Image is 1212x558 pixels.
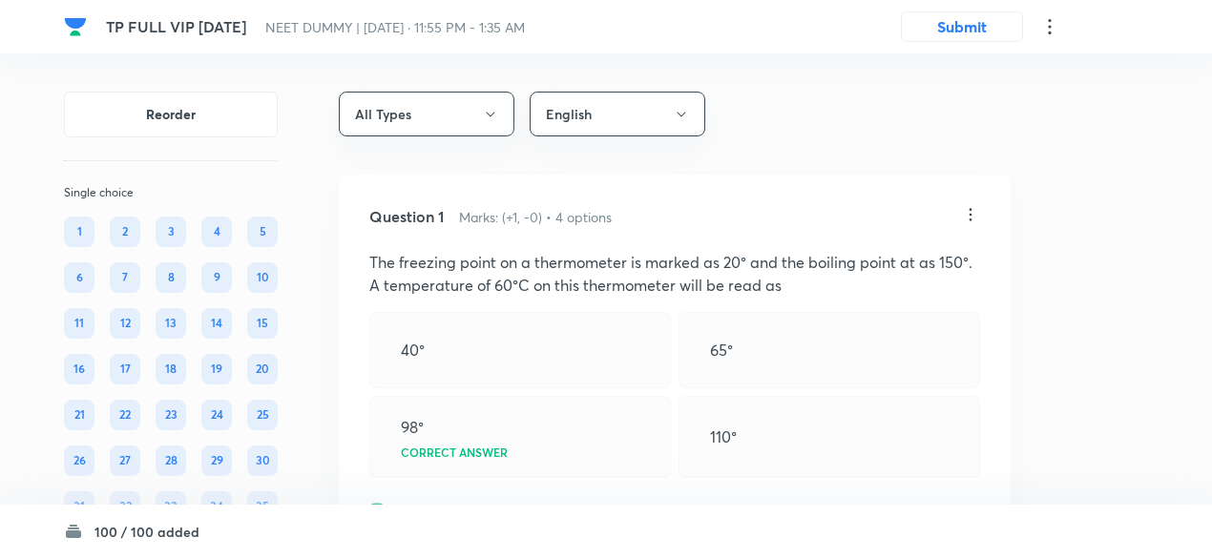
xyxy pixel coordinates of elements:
button: Submit [901,11,1023,42]
div: 13 [156,308,186,339]
h5: Question 1 [369,205,444,228]
div: 30 [247,445,278,476]
div: 12 [110,308,140,339]
div: 9 [201,262,232,293]
span: NEET DUMMY | [DATE] · 11:55 PM - 1:35 AM [265,18,525,36]
div: 7 [110,262,140,293]
p: 98° [401,416,424,439]
div: 18 [156,354,186,384]
div: 22 [110,400,140,430]
p: Correct answer [401,446,508,458]
div: 35 [247,491,278,522]
div: 8 [156,262,186,293]
p: 40° [401,339,425,362]
div: 20 [247,354,278,384]
button: English [530,92,705,136]
div: 25 [247,400,278,430]
div: 26 [64,445,94,476]
div: 10 [247,262,278,293]
p: 65° [710,339,733,362]
h6: 100 / 100 added [94,522,199,542]
div: 19 [201,354,232,384]
div: 34 [201,491,232,522]
div: 15 [247,308,278,339]
h6: Marks: (+1, -0) • 4 options [459,207,612,227]
div: 23 [156,400,186,430]
div: 21 [64,400,94,430]
div: 32 [110,491,140,522]
div: 4 [201,217,232,247]
div: 17 [110,354,140,384]
h6: Solution [392,501,443,521]
p: 110° [710,425,737,448]
div: 33 [156,491,186,522]
span: TP FULL VIP [DATE] [106,16,246,36]
div: 28 [156,445,186,476]
div: 5 [247,217,278,247]
div: 2 [110,217,140,247]
img: Company Logo [64,15,87,38]
img: solution.svg [369,503,385,519]
div: 1 [64,217,94,247]
p: Single choice [64,184,278,201]
div: 14 [201,308,232,339]
div: 31 [64,491,94,522]
a: Company Logo [64,15,91,38]
button: All Types [339,92,514,136]
div: 29 [201,445,232,476]
div: 24 [201,400,232,430]
div: 27 [110,445,140,476]
div: 3 [156,217,186,247]
div: 6 [64,262,94,293]
p: The freezing point on a thermometer is marked as 20° and the boiling point at as 150°. A temperat... [369,251,980,297]
button: Reorder [64,92,278,137]
div: 16 [64,354,94,384]
div: 11 [64,308,94,339]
